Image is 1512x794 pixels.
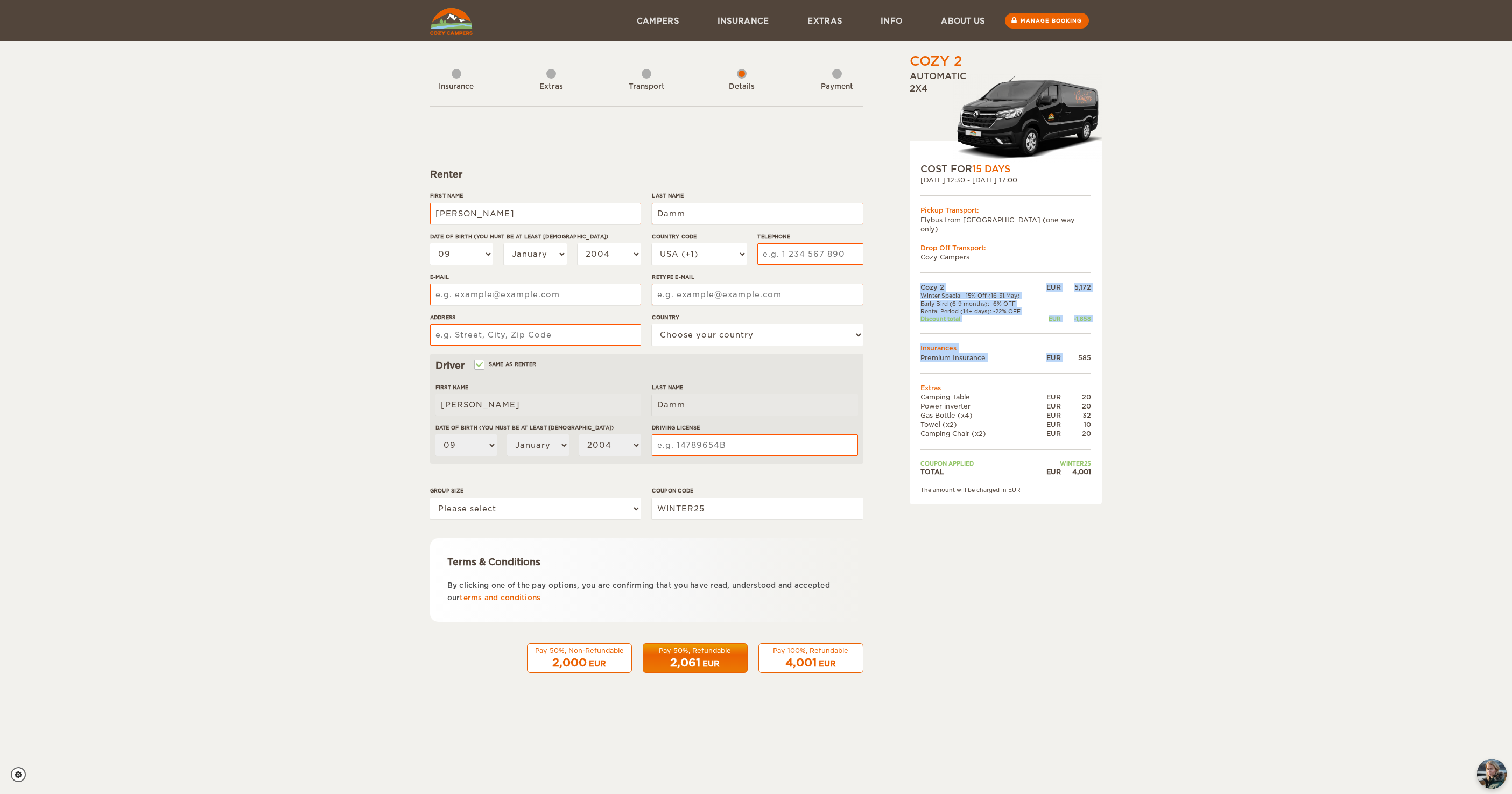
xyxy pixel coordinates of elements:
[1038,429,1061,438] div: EUR
[1038,283,1061,292] div: EUR
[522,82,581,92] div: Extras
[652,192,863,200] label: Last Name
[435,424,641,432] label: Date of birth (You must be at least [DEMOGRAPHIC_DATA])
[652,424,857,432] label: Driving License
[910,52,962,71] div: Cozy 2
[819,658,836,669] div: EUR
[650,646,741,655] div: Pay 50%, Refundable
[430,487,641,495] label: Group size
[1477,759,1507,789] img: Freyja at Cozy Campers
[920,175,1091,185] div: [DATE] 12:30 - [DATE] 17:00
[1038,460,1091,467] td: WINTER25
[757,233,863,241] label: Telephone
[427,82,486,92] div: Insurance
[589,658,606,669] div: EUR
[1061,315,1091,322] div: -1,858
[1038,315,1061,322] div: EUR
[1061,411,1091,420] div: 32
[920,315,1038,322] td: Discount total
[447,556,846,568] div: Terms & Conditions
[527,643,632,673] button: Pay 50%, Non-Refundable 2,000 EUR
[702,658,720,669] div: EUR
[652,233,747,241] label: Country Code
[712,82,771,92] div: Details
[1038,420,1061,429] div: EUR
[1038,467,1061,476] div: EUR
[758,643,863,673] button: Pay 100%, Refundable 4,001 EUR
[430,284,641,305] input: e.g. example@example.com
[617,82,676,92] div: Transport
[807,82,867,92] div: Payment
[670,656,700,669] span: 2,061
[652,394,857,416] input: e.g. Smith
[920,486,1091,494] div: The amount will be charged in EUR
[1038,392,1061,402] div: EUR
[920,402,1038,411] td: Power inverter
[920,429,1038,438] td: Camping Chair (x2)
[1061,283,1091,292] div: 5,172
[920,467,1038,476] td: TOTAL
[652,434,857,456] input: e.g. 14789654B
[920,411,1038,420] td: Gas Bottle (x4)
[1038,353,1061,362] div: EUR
[910,71,1102,163] div: Automatic 2x4
[475,359,537,369] label: Same as renter
[920,283,1038,292] td: Cozy 2
[430,324,641,346] input: e.g. Street, City, Zip Code
[435,383,641,391] label: First Name
[430,192,641,200] label: First Name
[920,243,1091,252] div: Drop Off Transport:
[643,643,748,673] button: Pay 50%, Refundable 2,061 EUR
[1061,420,1091,429] div: 10
[447,579,846,605] p: By clicking one of the pay options, you are confirming that you have read, understood and accepte...
[430,203,641,224] input: e.g. William
[920,383,1091,392] td: Extras
[953,74,1102,163] img: Langur-m-c-logo-2.png
[652,203,863,224] input: e.g. Smith
[652,284,863,305] input: e.g. example@example.com
[1061,353,1091,362] div: 585
[430,273,641,281] label: E-mail
[475,362,482,369] input: Same as renter
[430,8,473,35] img: Cozy Campers
[1061,429,1091,438] div: 20
[430,233,641,241] label: Date of birth (You must be at least [DEMOGRAPHIC_DATA])
[1038,402,1061,411] div: EUR
[435,359,858,372] div: Driver
[652,383,857,391] label: Last Name
[1005,13,1089,29] a: Manage booking
[757,243,863,265] input: e.g. 1 234 567 890
[1061,402,1091,411] div: 20
[430,313,641,321] label: Address
[920,252,1091,262] td: Cozy Campers
[920,206,1091,215] div: Pickup Transport:
[920,460,1038,467] td: Coupon applied
[920,392,1038,402] td: Camping Table
[552,656,587,669] span: 2,000
[920,300,1038,307] td: Early Bird (6-9 months): -6% OFF
[1477,759,1507,789] button: chat-button
[920,163,1091,175] div: COST FOR
[435,394,641,416] input: e.g. William
[785,656,817,669] span: 4,001
[1061,467,1091,476] div: 4,001
[430,168,863,181] div: Renter
[920,353,1038,362] td: Premium Insurance
[920,420,1038,429] td: Towel (x2)
[1038,411,1061,420] div: EUR
[652,487,863,495] label: Coupon code
[972,164,1010,174] span: 15 Days
[460,594,540,602] a: terms and conditions
[652,313,863,321] label: Country
[534,646,625,655] div: Pay 50%, Non-Refundable
[765,646,856,655] div: Pay 100%, Refundable
[920,292,1038,299] td: Winter Special -15% Off (16-31.May)
[920,343,1091,353] td: Insurances
[652,273,863,281] label: Retype E-mail
[11,767,33,782] a: Cookie settings
[920,307,1038,315] td: Rental Period (14+ days): -22% OFF
[1061,392,1091,402] div: 20
[920,215,1091,234] td: Flybus from [GEOGRAPHIC_DATA] (one way only)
